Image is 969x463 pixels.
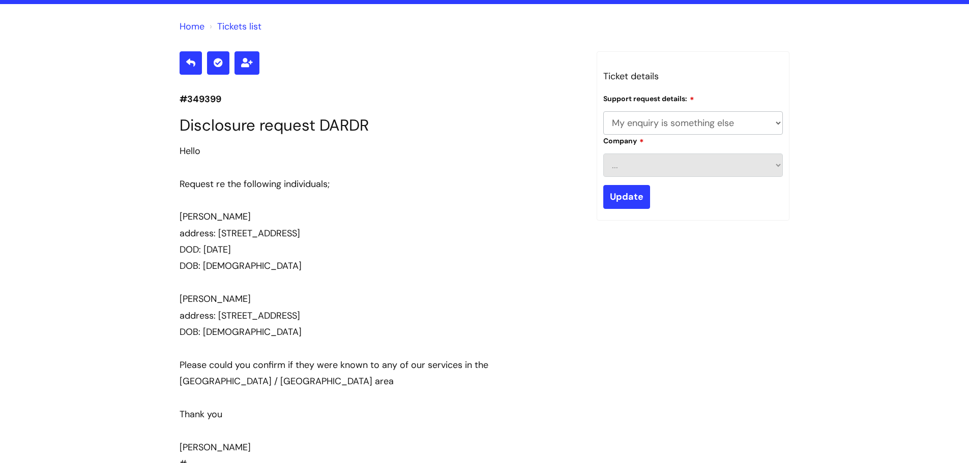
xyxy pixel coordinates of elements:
[207,18,261,35] li: Tickets list
[180,116,581,135] h1: Disclosure request DARDR
[180,18,204,35] li: Solution home
[180,310,300,322] span: address: [STREET_ADDRESS]
[180,441,251,453] span: [PERSON_NAME]
[180,326,302,338] span: DOB: [DEMOGRAPHIC_DATA]
[180,359,488,387] span: Please could you confirm if they were known to any of our services in the [GEOGRAPHIC_DATA] / [GE...
[603,68,783,84] h3: Ticket details
[180,408,222,420] span: Thank you
[180,91,581,107] p: #349399
[180,241,581,258] div: DOD: [DATE]
[180,20,204,33] a: Home
[603,93,694,103] label: Support request details:
[180,208,581,225] div: [PERSON_NAME]
[180,143,581,159] div: Hello
[603,185,650,208] input: Update
[217,20,261,33] a: Tickets list
[603,135,644,145] label: Company
[180,258,581,274] div: DOB: [DEMOGRAPHIC_DATA]
[180,225,581,241] div: address: [STREET_ADDRESS]
[180,176,581,192] div: Request re the following individuals;
[180,291,581,307] div: [PERSON_NAME]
